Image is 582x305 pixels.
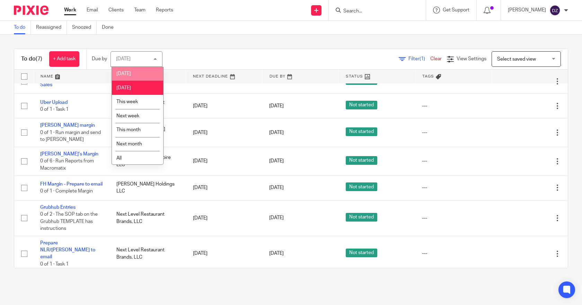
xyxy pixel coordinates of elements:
td: Next Level Restaurant Brands, LLC [109,236,186,271]
input: Search [343,8,405,15]
span: Not started [346,156,377,165]
a: Work [64,7,76,14]
span: [DATE] [116,71,131,76]
a: Clients [108,7,124,14]
h1: To do [21,55,42,63]
a: [PERSON_NAME]'s Margin [40,152,98,156]
span: 0 of 6 · Run Reports from Macromatix [40,159,94,171]
span: 0 of 2 · The SOP tab on the Grubhub TEMPLATE has instructions [40,212,98,231]
a: Email [87,7,98,14]
span: [DATE] [269,130,284,135]
td: [DATE] [186,236,262,271]
img: Pixie [14,6,48,15]
div: --- [422,129,484,136]
div: --- [422,158,484,164]
a: Prepare NLR/[PERSON_NAME] to email [40,241,95,260]
a: [PERSON_NAME] margin [40,123,95,128]
span: Not started [346,213,377,222]
td: [DATE] [186,93,262,118]
span: [DATE] [269,79,284,84]
span: This month [116,127,141,132]
span: [DATE] [269,104,284,108]
span: (1) [420,56,425,61]
a: [PERSON_NAME] Daily Sales [40,75,91,87]
a: Grubhub Entries [40,205,76,210]
span: 0 of 1 · Run margin and send to [PERSON_NAME] [40,130,101,142]
div: [DATE] [116,56,131,61]
span: Filter [408,56,430,61]
span: This week [116,99,138,104]
td: [DATE] [186,147,262,175]
span: Not started [346,249,377,257]
div: --- [422,102,484,109]
span: (7) [36,56,42,62]
td: [DATE] [186,200,262,236]
span: 0 of 1 · Complete Margin [40,189,93,194]
a: Team [134,7,145,14]
div: --- [422,250,484,257]
a: To do [14,21,31,34]
a: Reassigned [36,21,67,34]
td: [PERSON_NAME] Holdings LLC [109,176,186,200]
a: + Add task [49,51,79,67]
span: Next month [116,142,142,146]
a: Uber Upload [40,100,68,105]
span: [DATE] [116,86,131,90]
span: Tags [422,74,434,78]
span: Not started [346,182,377,191]
a: Clear [430,56,442,61]
img: svg%3E [549,5,561,16]
span: Not started [346,127,377,136]
span: [DATE] [269,216,284,221]
td: [DATE] [186,176,262,200]
span: 0 of 1 · Task 1 [40,262,69,267]
p: [PERSON_NAME] [508,7,546,14]
a: Reports [156,7,173,14]
a: Snoozed [72,21,97,34]
p: Due by [92,55,107,62]
span: [DATE] [269,185,284,190]
td: Next Level Restaurant Brands, LLC [109,200,186,236]
span: 0 of 1 · Task 1 [40,107,69,112]
span: All [116,156,122,161]
td: [PERSON_NAME] Empire LLC [109,147,186,175]
td: Next Level Restaurant Brands, LLC [109,93,186,118]
span: [DATE] [269,159,284,163]
td: [DATE] [186,118,262,147]
a: FH Margin - Prepare to email [40,182,103,187]
span: [DATE] [269,251,284,256]
span: Next week [116,114,139,118]
div: --- [422,184,484,191]
span: Not started [346,101,377,109]
div: --- [422,215,484,222]
span: Select saved view [497,57,536,62]
span: Get Support [443,8,469,12]
span: View Settings [457,56,486,61]
td: D&R [PERSON_NAME] Enterprises LLC [109,118,186,147]
a: Done [102,21,119,34]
